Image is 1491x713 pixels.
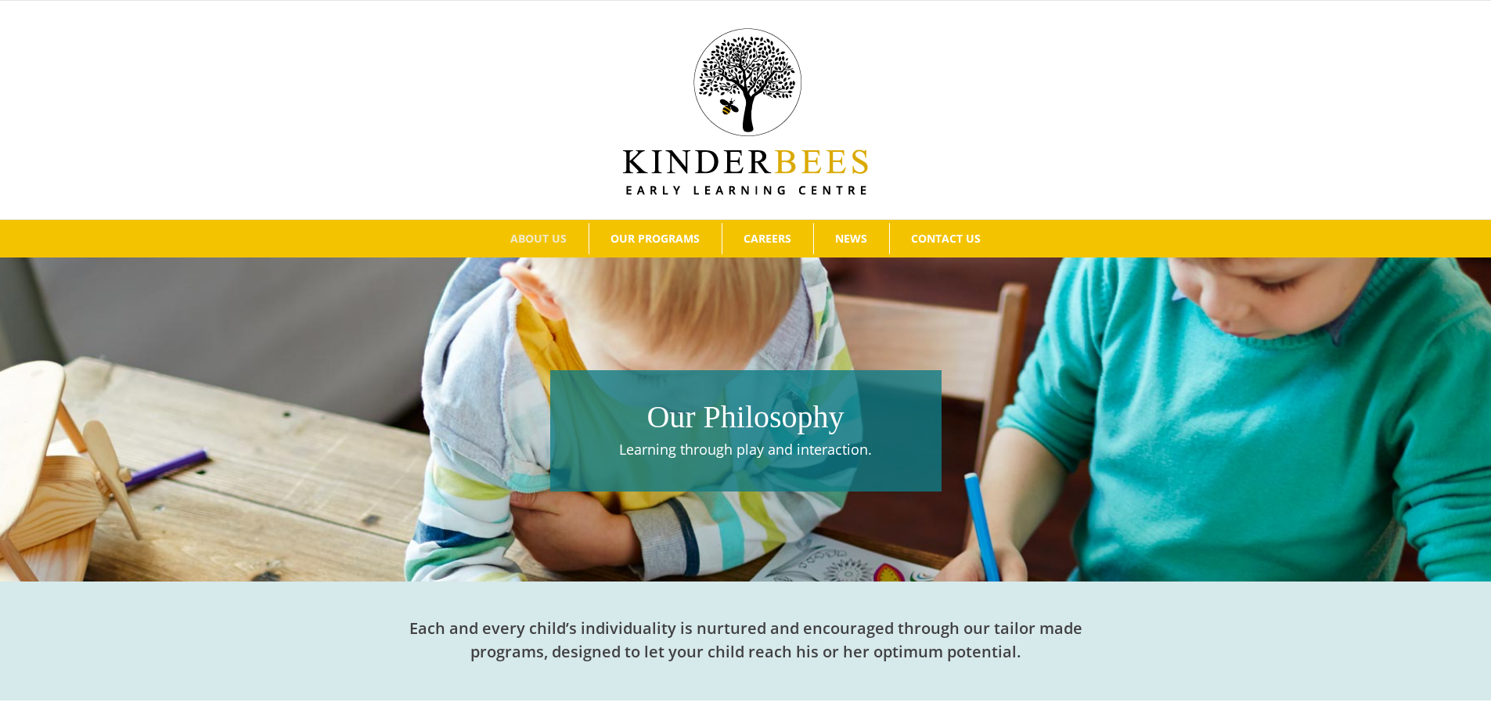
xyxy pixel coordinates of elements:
[23,220,1468,257] nav: Main Menu
[489,223,589,254] a: ABOUT US
[744,233,791,244] span: CAREERS
[835,233,867,244] span: NEWS
[558,439,934,460] p: Learning through play and interaction.
[610,233,700,244] span: OUR PROGRAMS
[402,617,1090,664] h2: Each and every child’s individuality is nurtured and encouraged through our tailor made programs,...
[558,395,934,439] h1: Our Philosophy
[911,233,981,244] span: CONTACT US
[890,223,1003,254] a: CONTACT US
[510,233,567,244] span: ABOUT US
[814,223,889,254] a: NEWS
[589,223,722,254] a: OUR PROGRAMS
[722,223,813,254] a: CAREERS
[623,28,868,195] img: Kinder Bees Logo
